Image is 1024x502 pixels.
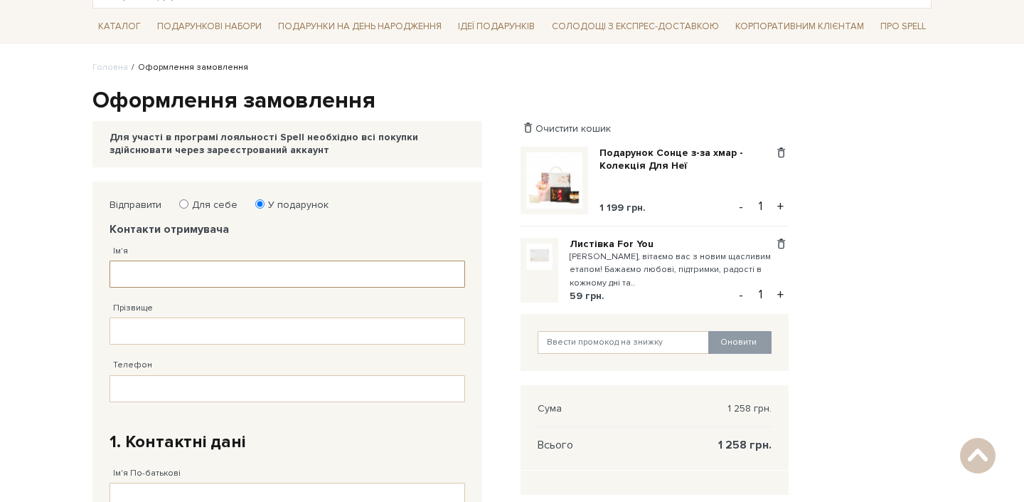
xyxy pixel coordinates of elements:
label: Прізвище [113,302,153,315]
div: Очистити кошик [521,122,789,135]
span: Про Spell [875,16,932,38]
span: 1 199 грн. [599,202,646,214]
label: Ім'я По-батькові [113,467,181,480]
h2: 1. Контактні дані [110,431,465,453]
span: Подарункові набори [151,16,267,38]
span: Подарунки на День народження [272,16,447,38]
a: Корпоративним клієнтам [730,14,870,38]
a: Головна [92,62,128,73]
input: Ввести промокод на знижку [538,331,710,354]
li: Оформлення замовлення [128,61,248,74]
button: Оновити [708,331,772,354]
img: Листівка For You [526,244,553,270]
button: + [772,284,789,305]
div: Для участі в програмі лояльності Spell необхідно всі покупки здійснювати через зареєстрований акк... [110,131,465,157]
input: У подарунок [255,199,265,209]
a: Листівка For You [570,238,754,251]
small: [PERSON_NAME], вітаємо вас з новим щасливим етапом! Бажаємо любові, підтримки, радості в кожному ... [570,251,774,290]
span: Сума [538,402,562,415]
img: Подарунок Сонце з-за хмар - Колекція Для Неї [526,152,582,209]
label: Ім'я [113,245,128,258]
button: - [734,196,748,217]
input: Для себе [179,199,188,209]
span: Ідеї подарунків [452,16,540,38]
span: 59 грн. [570,290,604,302]
span: 1 258 грн. [718,439,772,451]
label: Відправити [110,199,161,211]
span: Каталог [92,16,146,38]
legend: Контакти отримувача [110,223,465,236]
label: Для себе [183,199,238,211]
label: Телефон [113,359,152,372]
button: + [772,196,789,217]
h1: Оформлення замовлення [92,86,932,116]
button: - [734,284,748,305]
a: Солодощі з експрес-доставкою [546,14,725,38]
label: У подарунок [259,199,329,211]
span: 1 258 грн. [727,402,772,415]
span: Всього [538,439,573,451]
a: Подарунок Сонце з-за хмар - Колекція Для Неї [599,147,774,172]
